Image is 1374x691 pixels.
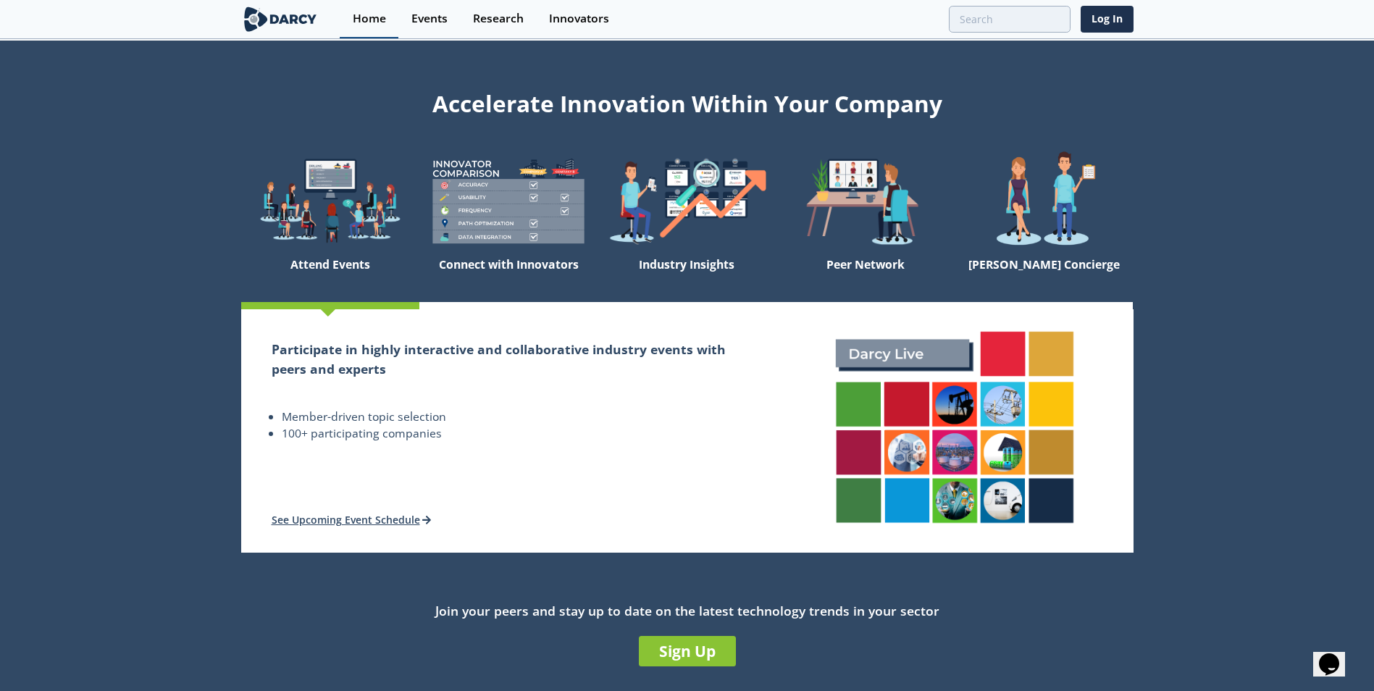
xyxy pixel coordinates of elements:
div: Attend Events [241,251,419,302]
li: 100+ participating companies [282,425,746,443]
div: [PERSON_NAME] Concierge [955,251,1133,302]
div: Home [353,13,386,25]
li: Member-driven topic selection [282,409,746,426]
img: attend-events-831e21027d8dfeae142a4bc70e306247.png [821,317,1089,539]
img: welcome-explore-560578ff38cea7c86bcfe544b5e45342.png [241,151,419,251]
img: logo-wide.svg [241,7,320,32]
div: Accelerate Innovation Within Your Company [241,81,1134,120]
div: Connect with Innovators [419,251,598,302]
div: Industry Insights [598,251,776,302]
img: welcome-attend-b816887fc24c32c29d1763c6e0ddb6e6.png [776,151,955,251]
input: Advanced Search [949,6,1071,33]
div: Research [473,13,524,25]
iframe: chat widget [1313,633,1360,677]
a: See Upcoming Event Schedule [272,513,432,527]
div: Events [411,13,448,25]
a: Sign Up [639,636,736,666]
a: Log In [1081,6,1134,33]
div: Innovators [549,13,609,25]
div: Peer Network [776,251,955,302]
h2: Participate in highly interactive and collaborative industry events with peers and experts [272,340,746,378]
img: welcome-concierge-wide-20dccca83e9cbdbb601deee24fb8df72.png [955,151,1133,251]
img: welcome-find-a12191a34a96034fcac36f4ff4d37733.png [598,151,776,251]
img: welcome-compare-1b687586299da8f117b7ac84fd957760.png [419,151,598,251]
